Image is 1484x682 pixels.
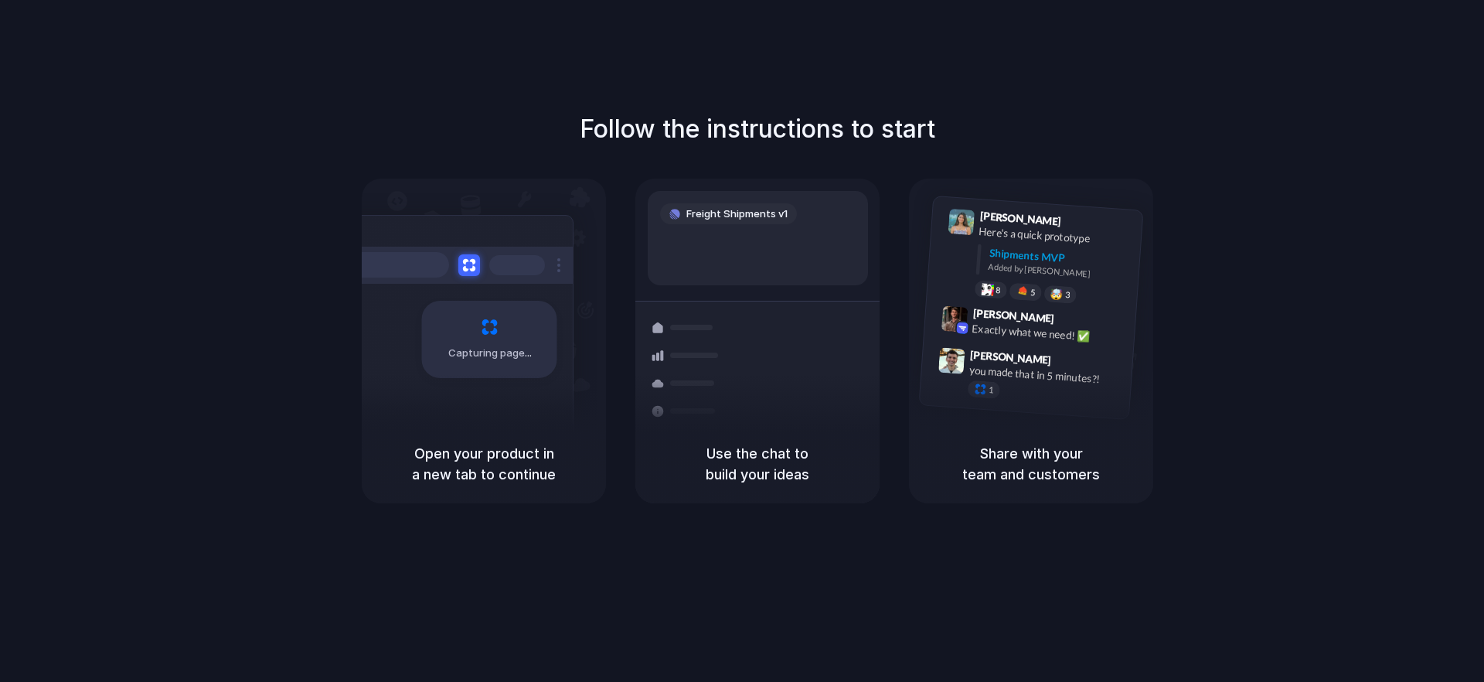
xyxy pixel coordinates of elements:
[380,443,587,485] h5: Open your product in a new tab to continue
[1050,288,1064,300] div: 🤯
[970,346,1052,368] span: [PERSON_NAME]
[580,111,935,148] h1: Follow the instructions to start
[979,223,1133,250] div: Here's a quick prototype
[1030,288,1036,297] span: 5
[1066,215,1098,234] span: 9:41 AM
[972,305,1054,327] span: [PERSON_NAME]
[1056,353,1087,372] span: 9:47 AM
[654,443,861,485] h5: Use the chat to build your ideas
[989,386,994,394] span: 1
[989,245,1132,271] div: Shipments MVP
[979,207,1061,230] span: [PERSON_NAME]
[448,346,534,361] span: Capturing page
[968,362,1123,388] div: you made that in 5 minutes?!
[927,443,1135,485] h5: Share with your team and customers
[988,261,1130,283] div: Added by [PERSON_NAME]
[972,320,1126,346] div: Exactly what we need! ✅
[996,285,1001,294] span: 8
[1065,291,1070,299] span: 3
[1059,312,1091,330] span: 9:42 AM
[686,206,788,222] span: Freight Shipments v1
